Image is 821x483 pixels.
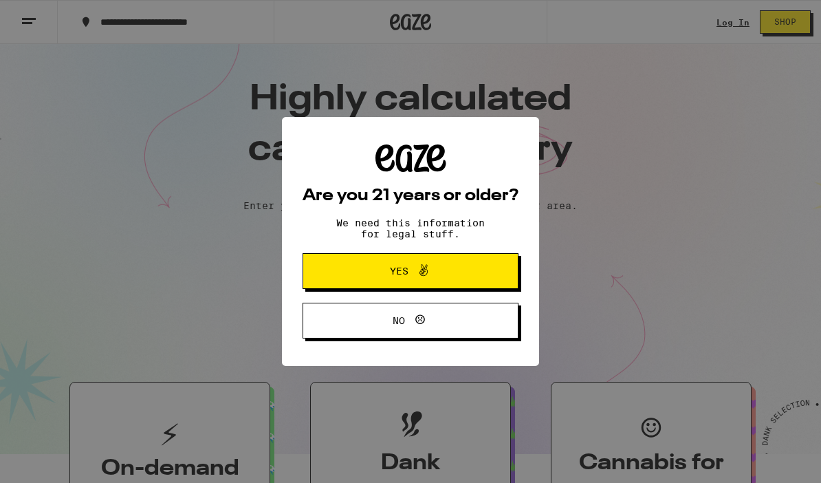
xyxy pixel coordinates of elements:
span: No [393,316,405,325]
p: We need this information for legal stuff. [325,217,496,239]
button: Yes [303,253,518,289]
button: No [303,303,518,339]
h2: Are you 21 years or older? [303,188,518,204]
span: Yes [390,266,408,276]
